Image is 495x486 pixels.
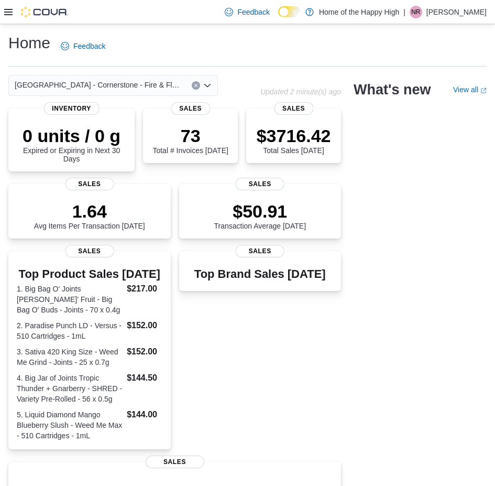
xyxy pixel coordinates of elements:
[8,33,50,53] h1: Home
[171,102,210,115] span: Sales
[34,201,145,222] p: 1.64
[21,7,68,17] img: Cova
[411,6,420,18] span: NR
[17,347,123,368] dt: 3. Sativa 420 King Size - Weed Me Grind - Joints - 25 x 0.7g
[203,81,212,90] button: Open list of options
[152,125,228,146] p: 73
[236,178,284,190] span: Sales
[257,125,331,146] p: $3716.42
[236,245,284,257] span: Sales
[426,6,487,18] p: [PERSON_NAME]
[146,456,204,468] span: Sales
[73,41,105,51] span: Feedback
[152,125,228,155] div: Total # Invoices [DATE]
[127,408,162,421] dd: $144.00
[403,6,405,18] p: |
[192,81,200,90] button: Clear input
[65,178,114,190] span: Sales
[278,17,279,18] span: Dark Mode
[17,125,126,146] p: 0 units / 0 g
[221,2,273,23] a: Feedback
[34,201,145,230] div: Avg Items Per Transaction [DATE]
[410,6,422,18] div: Nathaniel Reid
[274,102,313,115] span: Sales
[194,268,326,280] h3: Top Brand Sales [DATE]
[260,88,341,96] p: Updated 2 minute(s) ago
[319,6,399,18] p: Home of the Happy High
[453,85,487,94] a: View allExternal link
[214,201,306,230] div: Transaction Average [DATE]
[17,268,162,280] h3: Top Product Sales [DATE]
[17,284,123,315] dt: 1. Big Bag O' Joints [PERSON_NAME]' Fruit - Big Bag O' Buds - Joints - 70 x 0.4g
[17,373,123,404] dt: 4. Big Jar of Joints Tropic Thunder + Gnarberry - SHRED - Variety Pre-Rolled - 56 x 0.5g
[480,88,487,94] svg: External link
[17,320,123,341] dt: 2. Paradise Punch LD - Versus - 510 Cartridges - 1mL
[17,409,123,441] dt: 5. Liquid Diamond Mango Blueberry Slush - Weed Me Max - 510 Cartridges - 1mL
[354,81,431,98] h2: What's new
[127,319,162,332] dd: $152.00
[57,36,109,57] a: Feedback
[17,125,126,163] div: Expired or Expiring in Next 30 Days
[15,79,181,91] span: [GEOGRAPHIC_DATA] - Cornerstone - Fire & Flower
[65,245,114,257] span: Sales
[237,7,269,17] span: Feedback
[257,125,331,155] div: Total Sales [DATE]
[214,201,306,222] p: $50.91
[43,102,100,115] span: Inventory
[278,6,300,17] input: Dark Mode
[127,283,162,295] dd: $217.00
[127,345,162,358] dd: $152.00
[127,372,162,384] dd: $144.50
